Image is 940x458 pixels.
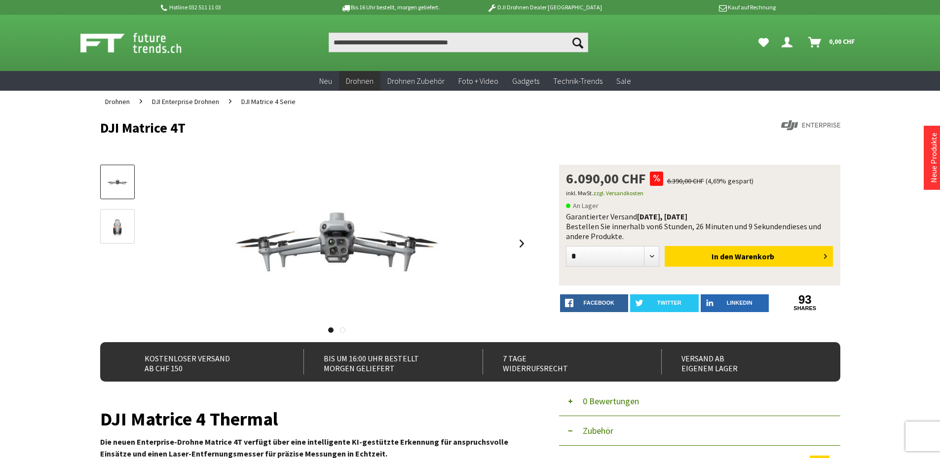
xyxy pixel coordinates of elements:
span: An Lager [566,200,599,211]
button: 0 Bewertungen [559,387,840,416]
button: Zubehör [559,416,840,446]
a: LinkedIn [701,294,769,312]
span: Warenkorb [735,251,774,261]
img: Vorschau: DJI Matrice 4T [103,175,132,191]
img: DJI Matrice 4T [197,165,477,322]
span: Gadgets [512,76,539,86]
span: DJI Matrice 4 Serie [241,97,296,106]
a: Neu [312,71,339,91]
span: Foto + Video [458,76,498,86]
a: DJI Matrice 4 Serie [236,91,301,112]
a: Drohnen [100,91,135,112]
img: DJI Enterprise [781,120,840,130]
b: [DATE], [DATE] [637,211,687,221]
a: DJI Enterprise Drohnen [147,91,224,112]
span: DJI Enterprise Drohnen [152,97,219,106]
a: Sale [609,71,638,91]
div: Bis um 16:00 Uhr bestellt Morgen geliefert [303,350,461,374]
div: Versand ab eigenem Lager [661,350,819,374]
h1: DJI Matrice 4T [100,120,692,135]
a: Technik-Trends [546,71,609,91]
a: shares [771,305,839,312]
a: Drohnen [339,71,380,91]
p: DJI Drohnen Dealer [GEOGRAPHIC_DATA] [467,1,621,13]
span: LinkedIn [727,300,752,306]
span: Neu [319,76,332,86]
p: inkl. MwSt. [566,187,833,199]
span: 6.090,00 CHF [566,172,646,185]
span: Drohnen [105,97,130,106]
a: Foto + Video [451,71,505,91]
span: 6.390,00 CHF [667,176,704,185]
button: In den Warenkorb [665,246,833,267]
p: Hotline 032 511 11 03 [159,1,313,13]
div: 7 Tage Widerrufsrecht [483,350,640,374]
a: 93 [771,294,839,305]
a: twitter [630,294,699,312]
a: Warenkorb [804,33,860,52]
input: Produkt, Marke, Kategorie, EAN, Artikelnummer… [329,33,588,52]
a: zzgl. Versandkosten [593,189,643,197]
div: Garantierter Versand Bestellen Sie innerhalb von dieses und andere Produkte. [566,211,833,241]
button: Suchen [567,33,588,52]
span: (4,69% gespart) [706,176,753,185]
a: Meine Favoriten [753,33,774,52]
span: Technik-Trends [553,76,602,86]
span: 0,00 CHF [829,34,855,49]
span: 6 Stunden, 26 Minuten und 9 Sekunden [659,221,787,231]
span: Drohnen [346,76,374,86]
span: Drohnen Zubehör [387,76,445,86]
h1: DJI Matrice 4 Thermal [100,412,529,426]
a: facebook [560,294,629,312]
span: Sale [616,76,631,86]
a: Drohnen Zubehör [380,71,451,91]
span: twitter [657,300,681,306]
p: Bis 16 Uhr bestellt, morgen geliefert. [313,1,467,13]
div: Kostenloser Versand ab CHF 150 [125,350,282,374]
span: facebook [584,300,614,306]
p: Kauf auf Rechnung [622,1,776,13]
img: Shop Futuretrends - zur Startseite wechseln [80,31,203,55]
a: Gadgets [505,71,546,91]
a: Dein Konto [778,33,800,52]
span: In den [712,251,733,261]
a: Neue Produkte [929,133,939,183]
